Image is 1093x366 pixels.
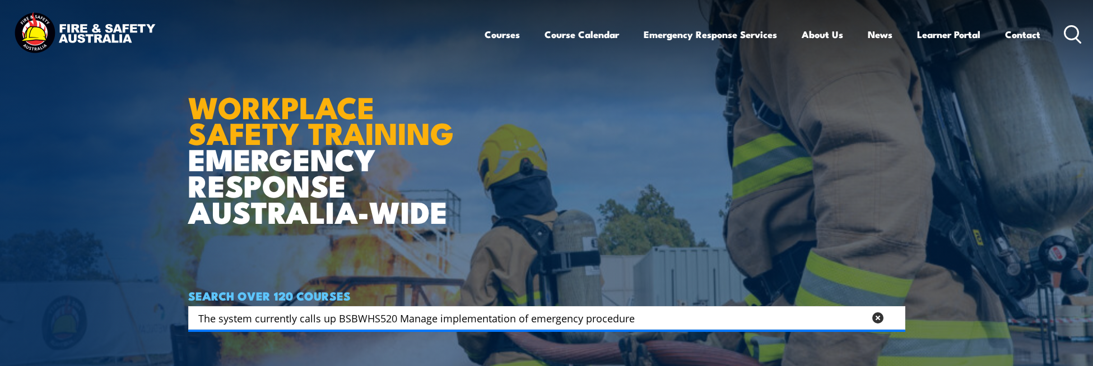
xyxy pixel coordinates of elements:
a: Course Calendar [545,20,619,49]
strong: WORKPLACE SAFETY TRAINING [188,83,454,156]
input: Search input [198,309,865,326]
h1: EMERGENCY RESPONSE AUSTRALIA-WIDE [188,65,462,224]
form: Search form [201,310,867,326]
a: Emergency Response Services [644,20,777,49]
a: About Us [802,20,843,49]
a: News [868,20,892,49]
button: Search magnifier button [886,310,901,326]
a: Courses [485,20,520,49]
h4: SEARCH OVER 120 COURSES [188,289,905,302]
a: Contact [1005,20,1040,49]
a: Learner Portal [917,20,980,49]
